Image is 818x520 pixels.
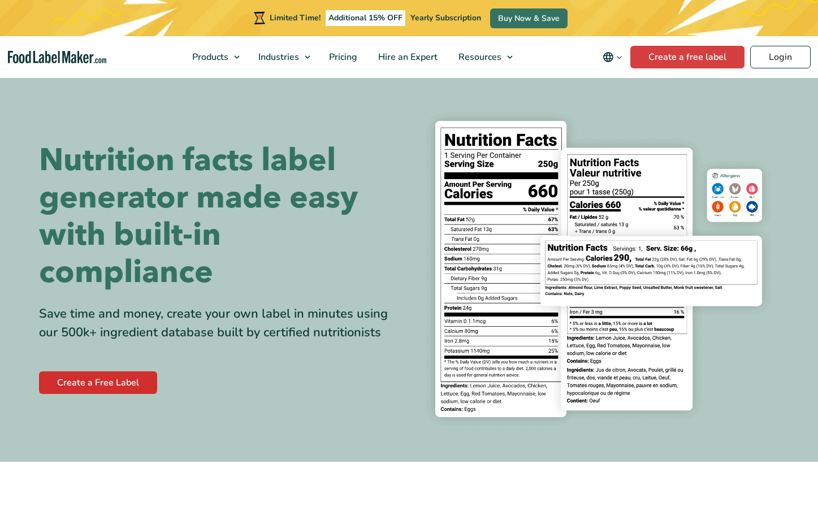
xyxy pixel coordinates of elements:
[595,46,630,68] button: Change language
[326,10,405,26] span: Additional 15% OFF
[319,36,365,78] a: Pricing
[490,8,568,28] a: Buy Now & Save
[448,36,518,78] a: Resources
[182,36,245,78] a: Products
[375,51,439,63] span: Hire an Expert
[39,142,401,291] h1: Nutrition facts label generator made easy with built-in compliance
[368,36,445,78] a: Hire an Expert
[248,36,316,78] a: Industries
[750,46,811,68] a: Login
[189,51,230,63] span: Products
[630,46,745,68] a: Create a free label
[39,305,401,342] div: Save time and money, create your own label in minutes using our 500k+ ingredient database built b...
[255,51,300,63] span: Industries
[455,51,503,63] span: Resources
[8,51,107,64] a: Food Label Maker homepage
[270,12,321,23] span: Limited Time!
[39,371,157,394] a: Create a Free Label
[326,51,358,63] span: Pricing
[410,12,481,23] span: Yearly Subscription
